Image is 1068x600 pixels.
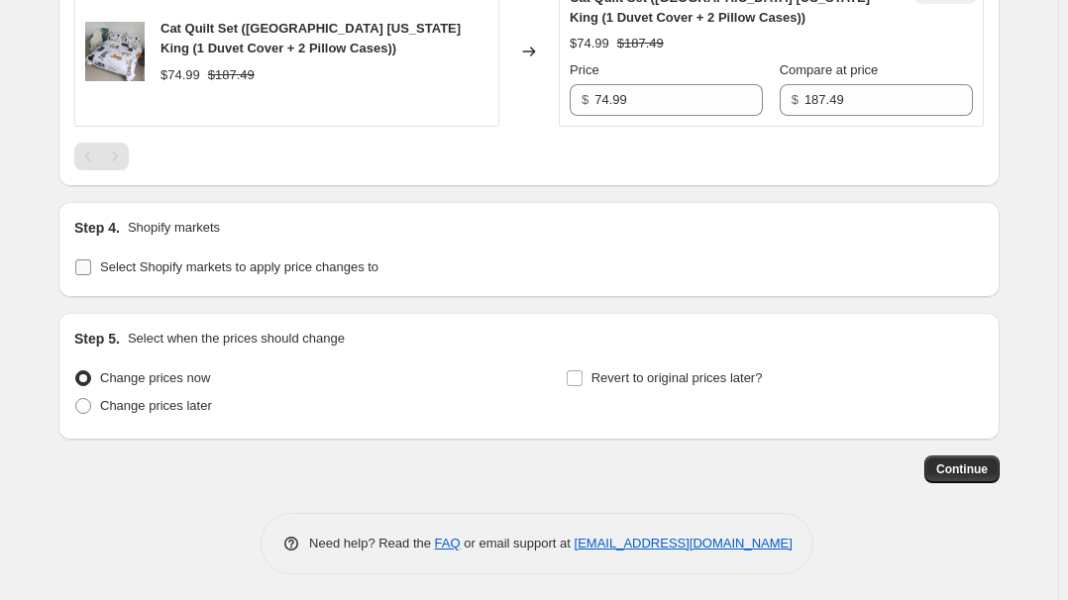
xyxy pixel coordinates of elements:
[100,398,212,413] span: Change prices later
[160,67,200,82] span: $74.99
[74,218,120,238] h2: Step 4.
[570,36,609,50] span: $74.99
[100,259,378,274] span: Select Shopify markets to apply price changes to
[208,67,255,82] span: $187.49
[617,36,664,50] span: $187.49
[936,461,988,477] span: Continue
[792,92,799,107] span: $
[924,455,1000,483] button: Continue
[435,536,461,550] a: FAQ
[128,218,220,238] p: Shopify markets
[128,329,345,349] p: Select when the prices should change
[160,21,461,55] span: Cat Quilt Set ([GEOGRAPHIC_DATA] [US_STATE] King (1 Duvet Cover + 2 Pillow Cases))
[85,22,145,81] img: 1_6ff1d9fc-84d8-42ad-9301-590d6be0c394_80x.png
[780,62,879,77] span: Compare at price
[74,329,120,349] h2: Step 5.
[570,62,599,77] span: Price
[461,536,575,550] span: or email support at
[591,370,763,385] span: Revert to original prices later?
[100,370,210,385] span: Change prices now
[582,92,588,107] span: $
[309,536,435,550] span: Need help? Read the
[74,143,129,170] nav: Pagination
[575,536,793,550] a: [EMAIL_ADDRESS][DOMAIN_NAME]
